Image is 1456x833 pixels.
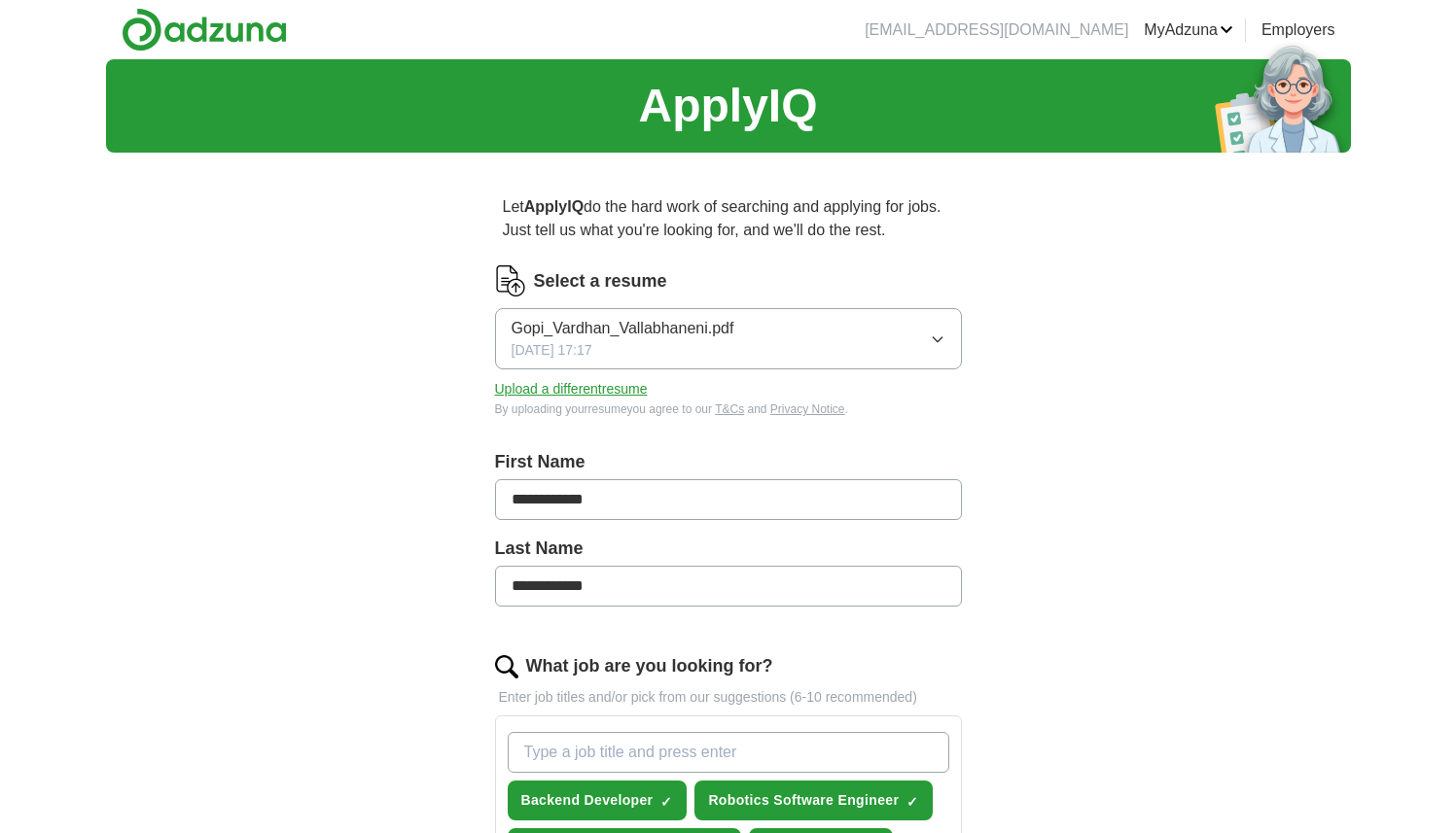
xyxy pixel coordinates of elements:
[770,402,845,416] a: Privacy Notice
[122,8,287,52] img: Adzuna logo
[715,402,744,416] a: T&Cs
[512,340,592,361] span: [DATE] 17:17
[495,265,526,296] img: CV Icon
[495,687,962,708] p: Enter job titles and/or pick from our suggestions (6-10 recommended)
[495,188,962,250] p: Let do the hard work of searching and applying for jobs. Just tell us what you're looking for, an...
[495,536,962,562] label: Last Name
[865,18,1128,42] li: [EMAIL_ADDRESS][DOMAIN_NAME]
[534,268,667,295] label: Select a resume
[495,379,648,399] button: Upload a differentresume
[638,71,817,141] h1: ApplyIQ
[1261,18,1335,42] a: Employers
[694,781,933,820] button: Robotics Software Engineer✓
[1144,18,1233,42] a: MyAdzuna
[512,317,734,340] span: Gopi_Vardhan_Vallabhaneni.pdf
[906,794,918,810] span: ✓
[508,732,949,773] input: Type a job title and press enter
[521,790,654,811] span: Backend Developer
[495,308,962,369] button: Gopi_Vardhan_Vallabhaneni.pdf[DATE] 17:17
[526,653,773,679] label: What job are you looking for?
[524,198,584,215] strong: ApplyIQ
[660,794,672,810] span: ✓
[495,400,962,418] div: By uploading your resume you agree to our and .
[495,655,518,678] img: search.png
[508,781,688,820] button: Backend Developer✓
[495,449,962,475] label: First Name
[708,790,899,811] span: Robotics Software Engineer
